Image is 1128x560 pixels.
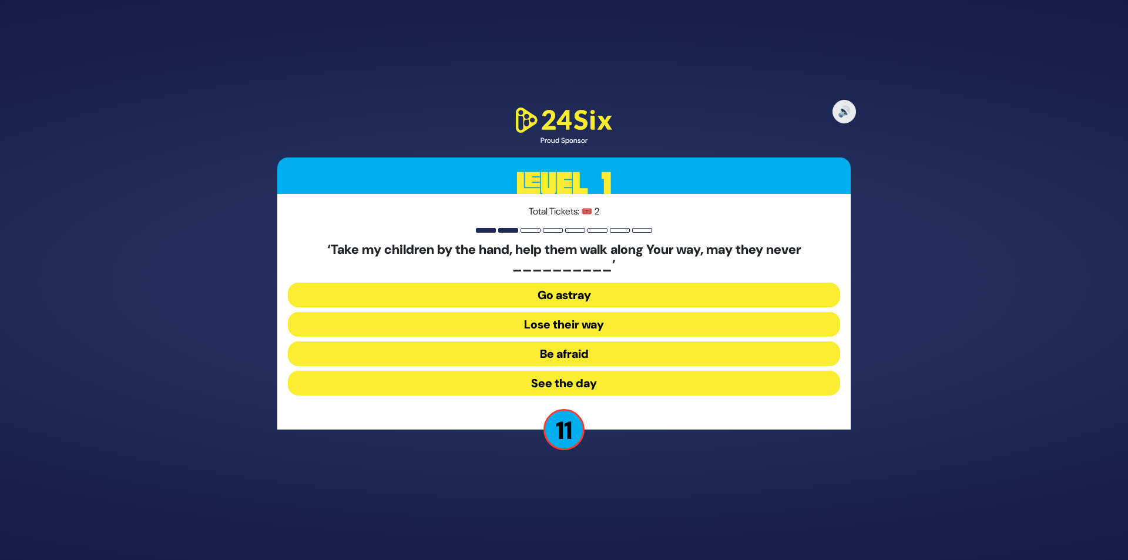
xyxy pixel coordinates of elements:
[288,341,840,366] button: Be afraid
[288,283,840,307] button: Go astray
[277,157,851,210] h3: Level 1
[832,100,856,123] button: 🔊
[288,371,840,395] button: See the day
[511,105,617,135] img: 24Six
[511,135,617,146] div: Proud Sponsor
[288,312,840,337] button: Lose their way
[288,204,840,219] p: Total Tickets: 🎟️ 2
[543,409,585,450] p: 11
[288,242,840,273] h5: ‘Take my children by the hand, help them walk along Your way, may they never __________’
